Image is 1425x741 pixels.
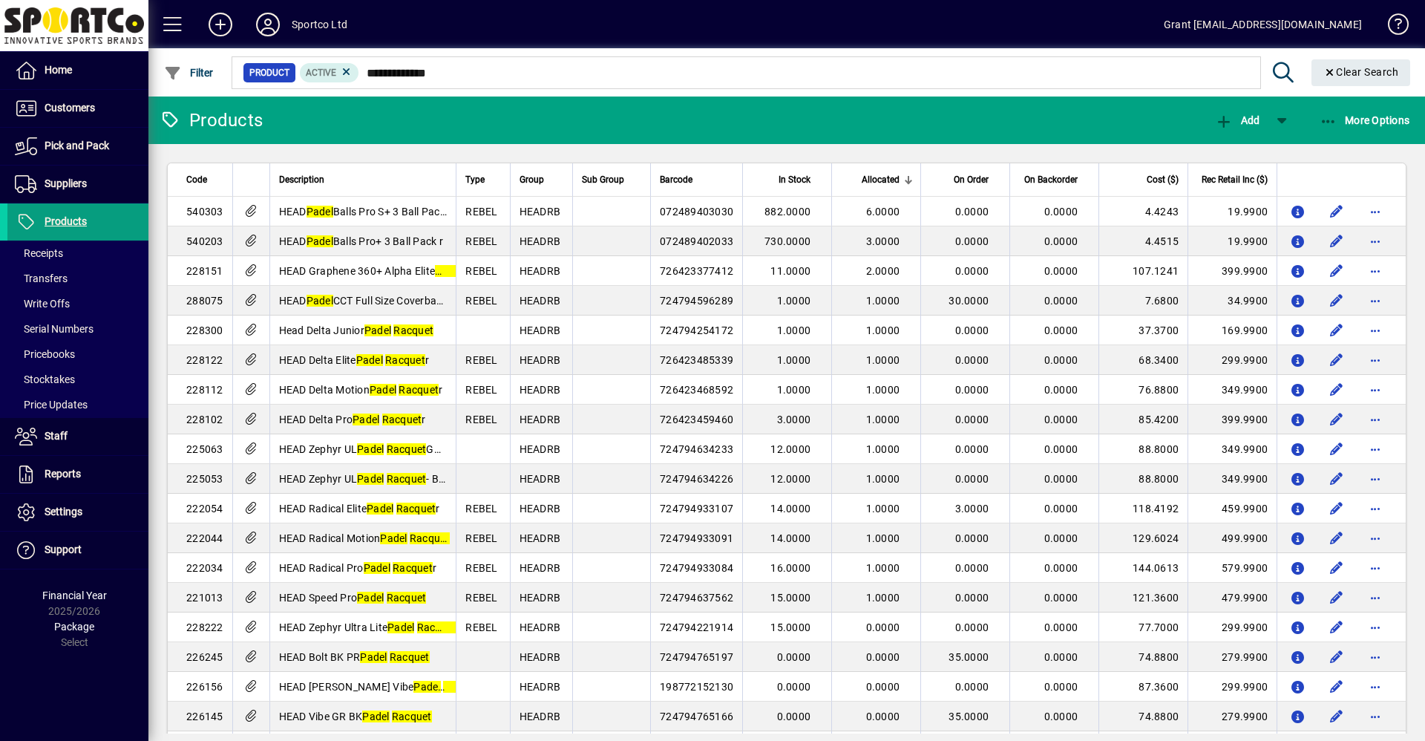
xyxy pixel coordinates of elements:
td: 121.3600 [1098,583,1187,613]
button: More options [1363,229,1387,253]
span: Clear Search [1323,66,1399,78]
span: 1.0000 [866,443,900,455]
span: HEAD Zephyr Ultra Lite r [279,621,461,633]
span: 1.0000 [777,354,811,366]
span: Receipts [15,247,63,259]
span: Description [279,172,324,188]
span: REBEL [465,265,497,277]
span: 11.0000 [770,265,810,277]
span: 0.0000 [1044,206,1078,218]
span: 3.0000 [955,503,989,515]
span: 0.0000 [1044,621,1078,633]
span: HEAD Delta Motion r [279,384,443,396]
td: 349.9900 [1187,434,1277,464]
span: 0.0000 [955,265,989,277]
button: More options [1363,348,1387,372]
a: Home [7,52,148,89]
td: 76.8800 [1098,375,1187,405]
span: 1.0000 [777,295,811,307]
span: REBEL [465,235,497,247]
span: 12.0000 [770,473,810,485]
button: More options [1363,645,1387,669]
span: HEADRB [520,443,561,455]
button: Edit [1325,200,1349,223]
a: Write Offs [7,291,148,316]
td: 118.4192 [1098,494,1187,523]
span: Head Delta Junior [279,324,434,336]
span: 072489402033 [660,235,733,247]
em: Padel [356,354,383,366]
span: 0.0000 [955,562,989,574]
a: Staff [7,418,148,455]
a: Reports [7,456,148,493]
button: More options [1363,259,1387,283]
a: Receipts [7,241,148,266]
span: HEAD Speed Pro [279,592,427,604]
a: Settings [7,494,148,531]
span: 288075 [186,295,223,307]
div: Code [186,172,223,188]
span: 724794596289 [660,295,733,307]
span: 15.0000 [770,592,810,604]
span: 724794933091 [660,532,733,544]
span: 1.0000 [866,562,900,574]
div: Grant [EMAIL_ADDRESS][DOMAIN_NAME] [1164,13,1362,36]
span: HEADRB [520,592,561,604]
span: Active [306,68,336,78]
span: 228151 [186,265,223,277]
span: 0.0000 [955,621,989,633]
div: Sub Group [582,172,641,188]
td: 479.9900 [1187,583,1277,613]
td: 85.4200 [1098,405,1187,434]
button: Edit [1325,259,1349,283]
button: More options [1363,705,1387,728]
span: 16.0000 [770,562,810,574]
td: 299.9900 [1187,345,1277,375]
span: 222054 [186,503,223,515]
span: HEAD Radical Pro r [279,562,437,574]
span: Package [54,621,94,633]
a: Serial Numbers [7,316,148,342]
button: Profile [244,11,292,38]
td: 299.9900 [1187,613,1277,642]
span: Type [465,172,485,188]
button: Edit [1325,616,1349,639]
span: 0.0000 [1044,265,1078,277]
span: 730.0000 [764,235,810,247]
span: 0.0000 [1044,473,1078,485]
span: HEADRB [520,354,561,366]
span: 15.0000 [770,621,810,633]
em: Racquet [385,354,425,366]
button: More options [1363,437,1387,461]
span: 724794637562 [660,592,733,604]
span: HEAD Bolt BK PR [279,651,430,663]
td: 279.9900 [1187,642,1277,672]
td: 499.9900 [1187,523,1277,553]
span: 1.0000 [866,354,900,366]
button: More options [1363,408,1387,431]
span: Serial Numbers [15,323,94,335]
span: Product [249,65,289,80]
span: 1.0000 [777,324,811,336]
span: 0.0000 [1044,532,1078,544]
em: Padel [307,295,333,307]
span: 222034 [186,562,223,574]
span: 724794933107 [660,503,733,515]
td: 34.9900 [1187,286,1277,316]
td: 349.9900 [1187,464,1277,494]
span: Group [520,172,544,188]
span: HEAD Balls Pro S+ 3 Ball Pack r [279,206,452,218]
span: Filter [164,67,214,79]
button: Add [197,11,244,38]
span: 1.0000 [866,384,900,396]
span: 724794254172 [660,324,733,336]
span: Sub Group [582,172,624,188]
td: 37.3700 [1098,316,1187,345]
a: Customers [7,90,148,127]
span: 0.0000 [1044,592,1078,604]
span: 225053 [186,473,223,485]
span: HEADRB [520,295,561,307]
button: More options [1363,467,1387,491]
td: 169.9900 [1187,316,1277,345]
span: Suppliers [45,177,87,189]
